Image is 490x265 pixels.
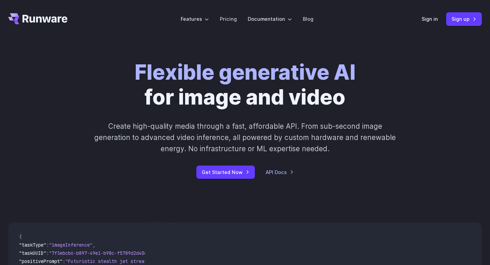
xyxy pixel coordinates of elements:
[135,60,356,85] strong: Flexible generative AI
[303,15,313,23] a: Blog
[19,250,46,256] span: "taskUUID"
[46,250,49,256] span: :
[49,242,93,248] span: "imageInference"
[446,12,482,26] a: Sign up
[19,242,46,248] span: "taskType"
[63,258,65,264] span: :
[196,166,255,179] a: Get Started Now
[65,258,313,264] span: "Futuristic stealth jet streaking through a neon-lit cityscape with glowing purple exhaust"
[248,15,292,23] label: Documentation
[422,15,438,23] a: Sign in
[46,242,49,248] span: :
[19,258,63,264] span: "positivePrompt"
[8,13,67,24] a: Go to /
[94,121,397,155] p: Create high-quality media through a fast, affordable API. From sub-second image generation to adv...
[49,250,152,256] span: "7f3ebcb6-b897-49e1-b98c-f5789d2d40d7"
[220,15,237,23] a: Pricing
[135,60,356,110] h1: for image and video
[93,242,95,248] span: ,
[19,234,22,240] span: {
[266,168,294,176] a: API Docs
[181,15,209,23] label: Features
